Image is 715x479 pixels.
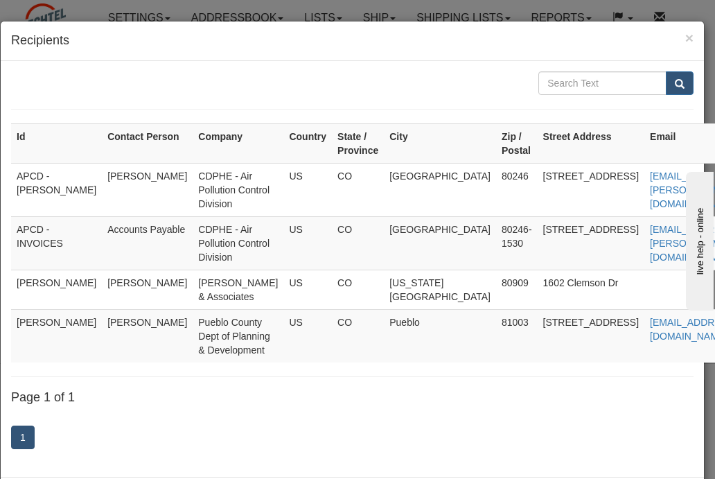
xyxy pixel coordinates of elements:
[193,123,283,163] th: Company
[283,270,332,309] td: US
[538,123,644,163] th: Street Address
[496,123,538,163] th: Zip / Postal
[384,123,496,163] th: City
[332,123,384,163] th: State / Province
[193,163,283,216] td: CDPHE - Air Pollution Control Division
[11,123,102,163] th: Id
[384,163,496,216] td: [GEOGRAPHIC_DATA]
[193,270,283,309] td: [PERSON_NAME] & Associates
[538,71,667,95] input: Search Text
[10,12,128,22] div: live help - online
[538,309,644,363] td: [STREET_ADDRESS]
[11,270,102,309] td: [PERSON_NAME]
[11,32,694,50] h4: Recipients
[283,216,332,270] td: US
[496,216,538,270] td: 80246-1530
[683,168,714,310] iframe: chat widget
[102,216,193,270] td: Accounts Payable
[685,30,694,46] span: ×
[102,163,193,216] td: [PERSON_NAME]
[332,309,384,363] td: CO
[283,163,332,216] td: US
[384,270,496,309] td: [US_STATE][GEOGRAPHIC_DATA]
[283,309,332,363] td: US
[496,163,538,216] td: 80246
[332,163,384,216] td: CO
[496,309,538,363] td: 81003
[538,163,644,216] td: [STREET_ADDRESS]
[102,123,193,163] th: Contact Person
[11,216,102,270] td: APCD - INVOICES
[11,163,102,216] td: APCD - [PERSON_NAME]
[538,270,644,309] td: 1602 Clemson Dr
[538,216,644,270] td: [STREET_ADDRESS]
[102,309,193,363] td: [PERSON_NAME]
[11,426,35,449] a: 1
[11,391,694,405] h4: Page 1 of 1
[384,309,496,363] td: Pueblo
[332,216,384,270] td: CO
[384,216,496,270] td: [GEOGRAPHIC_DATA]
[11,309,102,363] td: [PERSON_NAME]
[193,309,283,363] td: Pueblo County Dept of Planning & Development
[332,270,384,309] td: CO
[685,31,694,45] button: Close
[193,216,283,270] td: CDPHE - Air Pollution Control Division
[283,123,332,163] th: Country
[102,270,193,309] td: [PERSON_NAME]
[496,270,538,309] td: 80909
